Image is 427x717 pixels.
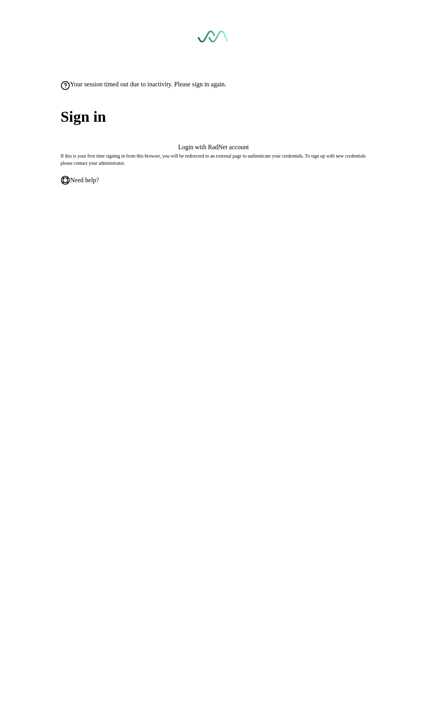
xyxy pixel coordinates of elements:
span: If this is your first time signing in from this browser, you will be redirected to an external pa... [61,153,366,166]
img: See-Mode Logo [198,31,229,50]
span: Sign in [61,105,366,129]
span: Your session timed out due to inactivity. Please sign in again. [70,81,226,88]
a: Go to sign in [198,31,229,50]
a: Need help? [61,175,99,185]
button: Login with RadNet account [61,144,366,151]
